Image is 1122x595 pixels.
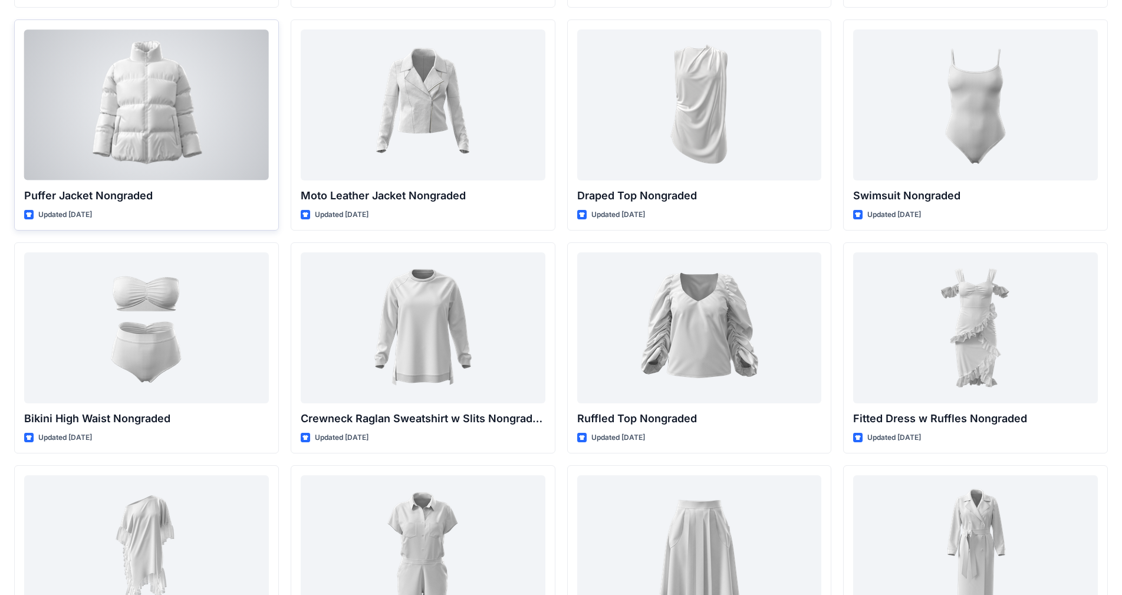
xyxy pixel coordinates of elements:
p: Updated [DATE] [315,209,368,221]
p: Updated [DATE] [38,209,92,221]
p: Updated [DATE] [867,209,921,221]
p: Swimsuit Nongraded [853,188,1098,204]
a: Draped Top Nongraded [577,29,822,180]
p: Draped Top Nongraded [577,188,822,204]
p: Puffer Jacket Nongraded [24,188,269,204]
a: Swimsuit Nongraded [853,29,1098,180]
a: Fitted Dress w Ruffles Nongraded [853,252,1098,403]
a: Bikini High Waist Nongraded [24,252,269,403]
a: Moto Leather Jacket Nongraded [301,29,545,180]
p: Bikini High Waist Nongraded [24,410,269,427]
p: Moto Leather Jacket Nongraded [301,188,545,204]
p: Fitted Dress w Ruffles Nongraded [853,410,1098,427]
p: Ruffled Top Nongraded [577,410,822,427]
a: Crewneck Raglan Sweatshirt w Slits Nongraded [301,252,545,403]
p: Updated [DATE] [315,432,368,444]
p: Updated [DATE] [591,432,645,444]
p: Updated [DATE] [591,209,645,221]
a: Ruffled Top Nongraded [577,252,822,403]
p: Updated [DATE] [867,432,921,444]
p: Updated [DATE] [38,432,92,444]
p: Crewneck Raglan Sweatshirt w Slits Nongraded [301,410,545,427]
a: Puffer Jacket Nongraded [24,29,269,180]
